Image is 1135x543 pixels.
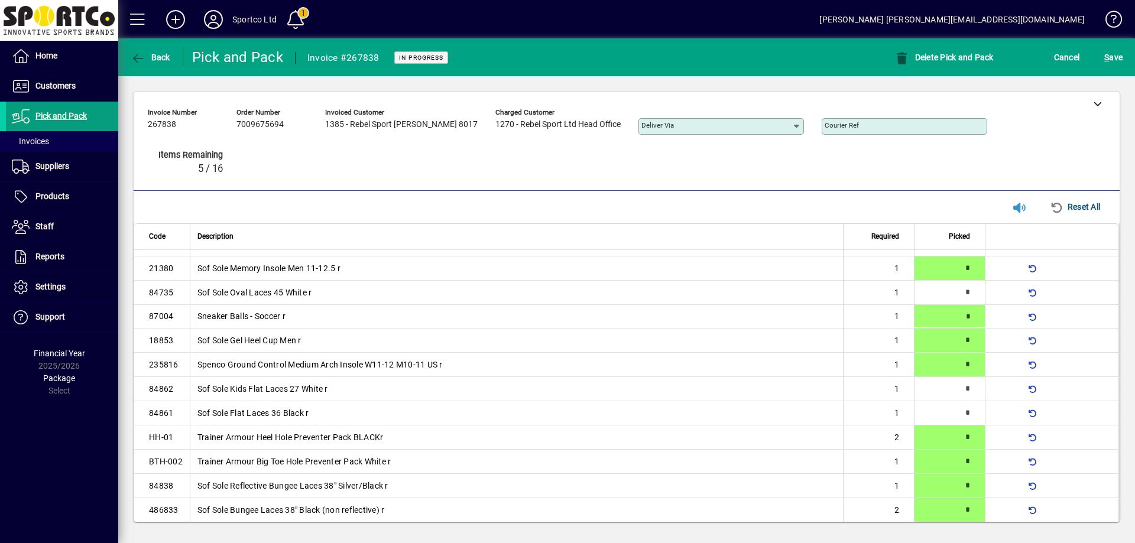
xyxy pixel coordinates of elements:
td: Sneaker Balls - Soccer r [190,305,843,329]
span: Support [35,312,65,321]
td: Sof Sole Kids Flat Laces 27 White r [190,377,843,401]
button: Profile [194,9,232,30]
a: Suppliers [6,152,118,181]
td: 18853 [134,329,190,353]
a: Staff [6,212,118,242]
td: 21380 [134,256,190,281]
span: In Progress [399,54,443,61]
span: 267838 [148,120,176,129]
a: Invoices [6,131,118,151]
span: 1385 - Rebel Sport [PERSON_NAME] 8017 [325,120,478,129]
td: 1 [843,353,914,377]
td: Trainer Armour Heel Hole Preventer Pack BLACKr [190,425,843,450]
td: 1 [843,281,914,305]
td: Sof Sole Bungee Laces 38" Black (non reflective) r [190,498,843,522]
td: 1 [843,377,914,401]
button: Back [128,47,173,68]
td: Sof Sole Memory Insole Men 11-12.5 r [190,256,843,281]
span: Products [35,191,69,201]
td: 1 [843,256,914,281]
td: 1 [843,329,914,353]
td: 1 [843,474,914,498]
td: Sof Sole Reflective Bungee Laces 38" Silver/Black r [190,474,843,498]
a: Reports [6,242,118,272]
td: 1 [843,401,914,425]
span: 1270 - Rebel Sport Ltd Head Office [495,120,621,129]
td: Spenco Ground Control Medium Arch Insole W11-12 M10-11 US r [190,353,843,377]
td: 84862 [134,377,190,401]
td: 84735 [134,281,190,305]
span: Invoices [12,136,49,146]
td: Sof Sole Flat Laces 36 Black r [190,401,843,425]
span: Settings [35,282,66,291]
span: Picked [949,230,970,243]
span: Description [197,230,234,243]
span: Cancel [1054,48,1080,67]
td: Sof Sole Oval Laces 45 White r [190,281,843,305]
button: Reset All [1045,196,1105,217]
span: Financial Year [34,349,85,358]
mat-label: Courier Ref [825,121,859,129]
td: BTH-002 [134,450,190,474]
a: Settings [6,272,118,302]
td: 84861 [134,401,190,425]
span: Customers [35,81,76,90]
span: Items remaining [152,150,223,160]
span: ave [1104,48,1123,67]
td: HH-01 [134,425,190,450]
div: Sportco Ltd [232,10,277,29]
a: Customers [6,71,118,101]
div: Pick and Pack [192,48,283,67]
td: 1 [843,450,914,474]
td: 2 [843,498,914,522]
button: Delete Pick and Pack [891,47,997,68]
span: Back [131,53,170,62]
td: Sof Sole Gel Heel Cup Men r [190,329,843,353]
span: Pick and Pack [35,111,87,121]
button: Cancel [1051,47,1083,68]
button: Add [157,9,194,30]
td: 235816 [134,353,190,377]
td: 87004 [134,305,190,329]
span: Reports [35,252,64,261]
span: Delete Pick and Pack [894,53,994,62]
span: Home [35,51,57,60]
td: 2 [843,425,914,450]
span: 5 / 16 [198,163,223,174]
div: [PERSON_NAME] [PERSON_NAME][EMAIL_ADDRESS][DOMAIN_NAME] [819,10,1085,29]
span: Package [43,373,75,383]
span: 7009675694 [236,120,284,129]
a: Home [6,41,118,71]
span: Staff [35,222,54,231]
td: 84838 [134,474,190,498]
div: Invoice #267838 [307,48,380,67]
td: 486833 [134,498,190,522]
span: Required [871,230,899,243]
span: Suppliers [35,161,69,171]
span: S [1104,53,1109,62]
span: Reset All [1050,197,1100,216]
a: Knowledge Base [1097,2,1120,41]
span: Code [149,230,166,243]
a: Products [6,182,118,212]
button: Save [1101,47,1126,68]
app-page-header-button: Back [118,47,183,68]
td: 1 [843,305,914,329]
a: Support [6,303,118,332]
mat-label: Deliver via [641,121,674,129]
td: Trainer Armour Big Toe Hole Preventer Pack White r [190,450,843,474]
